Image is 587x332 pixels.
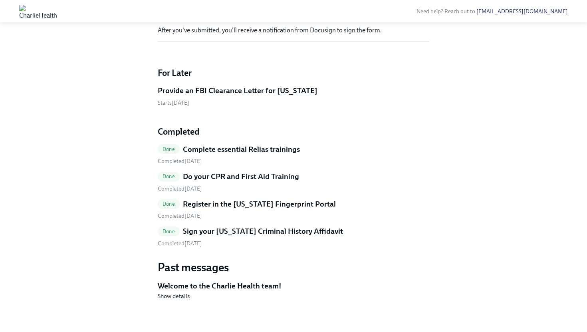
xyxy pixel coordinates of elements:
[158,144,429,165] a: DoneComplete essential Relias trainings Completed[DATE]
[158,281,429,291] h5: Welcome to the Charlie Health team!
[19,5,57,18] img: CharlieHealth
[158,85,317,96] h5: Provide an FBI Clearance Letter for [US_STATE]
[158,199,429,220] a: DoneRegister in the [US_STATE] Fingerprint Portal Completed[DATE]
[183,226,343,237] h5: Sign your [US_STATE] Criminal History Affidavit
[183,144,300,155] h5: Complete essential Relias trainings
[158,201,180,207] span: Done
[183,171,299,182] h5: Do your CPR and First Aid Training
[158,260,429,274] h3: Past messages
[183,199,336,209] h5: Register in the [US_STATE] Fingerprint Portal
[416,8,568,15] span: Need help? Reach out to
[158,85,429,107] a: Provide an FBI Clearance Letter for [US_STATE]Starts[DATE]
[158,171,429,193] a: DoneDo your CPR and First Aid Training Completed[DATE]
[476,8,568,15] a: [EMAIL_ADDRESS][DOMAIN_NAME]
[158,26,429,35] p: After you've submitted, you'll receive a notification from Docusign to sign the form.
[158,185,202,192] span: Tuesday, August 12th 2025, 10:02 am
[158,213,202,219] span: Tuesday, August 12th 2025, 10:05 am
[158,99,189,106] span: Monday, August 25th 2025, 7:00 am
[158,240,202,247] span: Tuesday, August 12th 2025, 10:53 am
[158,67,429,79] h4: For Later
[158,226,429,247] a: DoneSign your [US_STATE] Criminal History Affidavit Completed[DATE]
[158,158,202,165] span: Tuesday, August 12th 2025, 11:13 am
[158,292,190,300] button: Show details
[158,173,180,179] span: Done
[158,126,429,138] h4: Completed
[158,229,180,235] span: Done
[158,146,180,152] span: Done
